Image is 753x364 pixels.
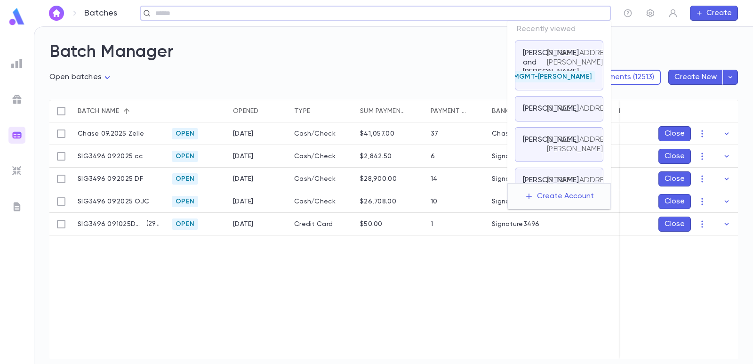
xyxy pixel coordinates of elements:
img: campaigns_grey.99e729a5f7ee94e3726e6486bddda8f1.svg [11,94,23,105]
div: 9/1/2025 [233,175,254,183]
div: Credit Card [289,213,355,235]
div: Open batches [49,70,113,85]
div: Cash/Check [289,168,355,190]
div: Bank [492,100,509,122]
p: Recently viewed [507,21,611,38]
div: Signature3496 [492,153,540,160]
button: Close [658,149,691,164]
button: Sort [259,104,274,119]
p: Batches [84,8,117,18]
p: [STREET_ADDRESS][PERSON_NAME] [547,135,615,154]
button: Close [658,194,691,209]
div: Batch name [78,100,119,122]
img: reports_grey.c525e4749d1bce6a11f5fe2a8de1b229.svg [11,58,23,69]
div: Signature3496 [492,175,540,183]
button: Close [658,126,691,141]
p: [STREET_ADDRESS] [547,104,615,113]
div: Opened [233,100,259,122]
p: [PERSON_NAME] and [PERSON_NAME] [523,49,579,77]
div: $28,900.00 [360,175,397,183]
div: $26,708.00 [360,198,396,205]
div: 10 [431,198,438,205]
div: Type [294,100,310,122]
button: Sort [119,104,134,119]
div: Sum payments [355,100,426,122]
span: MGMT-[PERSON_NAME] [510,73,595,81]
img: batches_gradient.0a22e14384a92aa4cd678275c0c39cc4.svg [11,129,23,141]
button: Sort [406,104,421,119]
button: Sort [310,104,325,119]
img: home_white.a664292cf8c1dea59945f0da9f25487c.svg [51,9,62,17]
button: Sort [467,104,482,119]
div: Type [289,100,355,122]
span: Open [172,175,198,183]
p: SIG3496 091025DMFcc [78,220,143,228]
div: Bank [487,100,553,122]
div: 9/1/2025 [233,130,254,138]
p: [STREET_ADDRESS][PERSON_NAME] [547,49,615,67]
div: Cash/Check [289,122,355,145]
div: 37 [431,130,439,138]
span: Open batches [49,73,102,81]
div: Batch name [73,100,167,122]
div: 9/2/2025 [233,198,254,205]
div: 9/10/2025 [233,220,254,228]
div: ChaseBank [492,130,529,138]
span: Open [172,220,198,228]
span: Open [172,153,198,160]
div: $2,842.50 [360,153,392,160]
div: Cash/Check [289,145,355,168]
h2: Batch Manager [49,42,738,63]
img: logo [8,8,26,26]
p: SIG3496 09.2025 cc [78,153,143,160]
button: Batch Payments (12513) [567,70,661,85]
div: Payment qty [431,100,467,122]
div: Payment qty [426,100,487,122]
div: Cash/Check [289,190,355,213]
div: Recorded [619,100,655,122]
div: Signature3496 [492,220,540,228]
p: [PERSON_NAME] [523,135,579,145]
img: imports_grey.530a8a0e642e233f2baf0ef88e8c9fcb.svg [11,165,23,177]
p: [PERSON_NAME] [523,104,579,113]
p: ( 2946 ) [143,219,162,229]
div: Recorded [614,100,675,122]
p: SIG3496 09.2025 OJC [78,198,149,205]
button: Create New [668,70,723,85]
button: Create Account [517,187,601,205]
div: Signature3496 [492,198,540,205]
p: [PERSON_NAME] and [PERSON_NAME] [523,176,579,204]
p: Chase 09.2025 Zelle [78,130,144,138]
div: 6 [431,153,435,160]
div: Sum payments [360,100,406,122]
div: 9/4/2025 [233,153,254,160]
button: Close [658,171,691,186]
div: Opened [228,100,289,122]
img: letters_grey.7941b92b52307dd3b8a917253454ce1c.svg [11,201,23,212]
p: SIG3496 09.2025 DF [78,175,143,183]
span: Open [172,130,198,138]
p: [STREET_ADDRESS][PERSON_NAME] [547,176,615,194]
button: Close [658,217,691,232]
div: $50.00 [360,220,383,228]
div: 14 [431,175,438,183]
span: Open [172,198,198,205]
div: 1 [431,220,433,228]
div: $41,057.00 [360,130,394,138]
button: Create [690,6,738,21]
